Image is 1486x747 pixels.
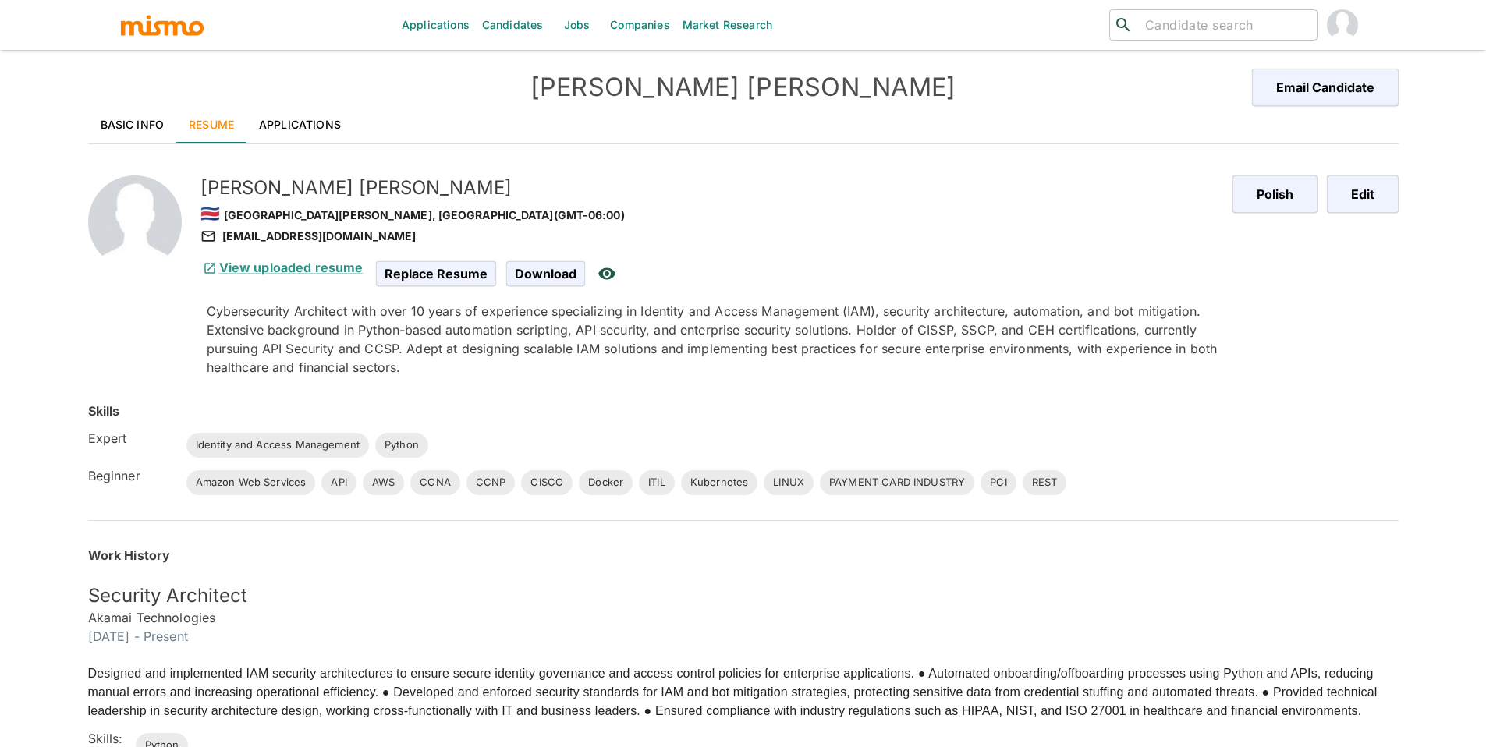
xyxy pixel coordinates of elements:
[363,475,404,490] span: AWS
[186,437,370,453] span: Identity and Access Management
[416,72,1071,103] h4: [PERSON_NAME] [PERSON_NAME]
[88,546,1399,565] h6: Work History
[410,475,460,490] span: CCNA
[506,266,585,279] a: Download
[246,106,353,143] a: Applications
[176,106,246,143] a: Resume
[639,475,675,490] span: ITIL
[321,475,356,490] span: API
[88,627,1399,646] h6: [DATE] - Present
[466,475,516,490] span: CCNP
[200,227,1220,246] div: [EMAIL_ADDRESS][DOMAIN_NAME]
[579,475,633,490] span: Docker
[186,475,316,490] span: Amazon Web Services
[207,302,1220,377] div: Cybersecurity Architect with over 10 years of experience specializing in Identity and Access Mana...
[119,13,205,37] img: logo
[375,437,428,453] span: Python
[88,664,1399,720] p: Designed and implemented IAM security architectures to ensure secure identity governance and acce...
[376,261,496,286] span: Replace Resume
[200,200,1220,227] div: [GEOGRAPHIC_DATA][PERSON_NAME], [GEOGRAPHIC_DATA] (GMT-06:00)
[200,204,220,223] span: 🇨🇷
[88,402,120,420] h6: Skills
[88,583,1399,608] h5: Security Architect
[1252,69,1399,106] button: Email Candidate
[88,608,1399,627] h6: Akamai Technologies
[88,106,177,143] a: Basic Info
[681,475,758,490] span: Kubernetes
[820,475,974,490] span: PAYMENT CARD INDUSTRY
[1139,14,1310,36] input: Candidate search
[200,260,364,275] a: View uploaded resume
[1232,175,1318,213] button: Polish
[88,429,174,448] h6: Expert
[1327,175,1399,213] button: Edit
[1023,475,1067,490] span: REST
[506,261,585,286] span: Download
[88,466,174,485] h6: Beginner
[1327,9,1358,41] img: Paola Pacheco
[981,475,1016,490] span: PCI
[764,475,814,490] span: LINUX
[521,475,573,490] span: CISCO
[200,175,1220,200] h5: [PERSON_NAME] [PERSON_NAME]
[88,175,182,269] img: 2Q==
